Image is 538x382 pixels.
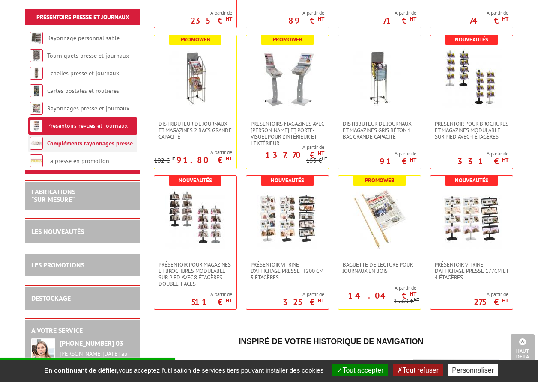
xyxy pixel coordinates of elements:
button: Personnaliser (fenêtre modale) [448,364,498,376]
sup: HT [410,15,416,23]
p: 15.60 € [394,298,419,305]
p: 235 € [191,18,232,23]
img: Distributeur de journaux et magazines 2 bacs grande capacité [165,48,225,108]
a: Compléments rayonnages presse [47,139,133,147]
img: Rayonnages presse et journaux [30,102,43,115]
a: DESTOCKAGE [31,294,71,302]
a: La presse en promotion [47,157,109,165]
span: Présentoir vitrine d'affichage presse 177cm et 4 étagères [435,261,508,281]
sup: HT [502,156,508,163]
a: Baguette de lecture pour journaux en bois [338,261,421,274]
img: présentoir pour magazines et brochures modulable sur pied avec 8 étagères double-faces [165,189,225,249]
a: Tourniquets presse et journaux [47,52,129,59]
span: Présentoir vitrine d'affichage presse H 200 cm 5 étagères [251,261,324,281]
p: 91.80 € [176,157,232,163]
img: Compléments rayonnages presse [30,137,43,150]
sup: HT [322,156,327,162]
span: A partir de [338,284,416,291]
p: 74 € [469,18,508,23]
span: DISTRIBUTEUR DE JOURNAUX ET MAGAZINES GRIS Béton 1 BAC GRANDE CAPACITÉ [343,121,416,140]
sup: HT [502,297,508,304]
a: DISTRIBUTEUR DE JOURNAUX ET MAGAZINES GRIS Béton 1 BAC GRANDE CAPACITÉ [338,121,421,140]
span: A partir de [154,149,232,156]
span: A partir de [457,150,508,157]
a: présentoir pour magazines et brochures modulable sur pied avec 8 étagères double-faces [154,261,236,287]
a: Présentoirs Presse et Journaux [36,13,129,21]
img: Baguette de lecture pour journaux en bois [350,189,409,249]
a: FABRICATIONS"Sur Mesure" [31,187,75,204]
a: Présentoirs Magazines avec [PERSON_NAME] et porte-visuel pour l'intérieur et l'extérieur [246,121,329,146]
sup: HT [226,155,232,162]
a: Cartes postales et routières [47,87,119,95]
sup: HT [410,156,416,163]
img: Présentoir vitrine d'affichage presse H 200 cm 5 étagères [257,189,317,249]
img: Echelles presse et journaux [30,67,43,80]
sup: HT [414,296,419,302]
a: présentoir pour brochures et magazines modulable sur pied avec 4 étagères [430,121,513,140]
p: 153 € [306,157,327,164]
sup: HT [170,156,175,162]
img: DISTRIBUTEUR DE JOURNAUX ET MAGAZINES GRIS Béton 1 BAC GRANDE CAPACITÉ [350,48,409,108]
a: Echelles presse et journaux [47,69,119,77]
a: Rayonnage personnalisable [47,34,120,42]
img: widget-service.jpg [31,338,55,372]
p: 511 € [191,299,232,305]
p: 91 € [380,159,416,164]
strong: [PHONE_NUMBER] 03 [60,339,123,347]
p: 331 € [457,159,508,164]
span: présentoir pour brochures et magazines modulable sur pied avec 4 étagères [435,121,508,140]
sup: HT [226,297,232,304]
b: Nouveautés [271,177,304,184]
p: 325 € [283,299,324,305]
span: A partir de [283,291,324,298]
b: Promoweb [273,36,302,43]
span: Présentoirs Magazines avec [PERSON_NAME] et porte-visuel pour l'intérieur et l'extérieur [251,121,324,146]
img: Présentoirs Magazines avec capot et porte-visuel pour l'intérieur et l'extérieur [257,48,317,108]
span: A partir de [288,9,324,16]
div: [PERSON_NAME][DATE] au [DATE] [60,350,134,365]
sup: HT [318,297,324,304]
img: Tourniquets presse et journaux [30,49,43,62]
a: Présentoirs revues et journaux [47,122,128,130]
img: présentoir pour brochures et magazines modulable sur pied avec 4 étagères [442,48,502,108]
sup: HT [318,150,324,157]
p: 102 € [154,157,175,164]
sup: HT [226,15,232,23]
img: Cartes postales et routières [30,84,43,97]
span: A partir de [246,144,324,151]
strong: En continuant de défiler, [44,367,119,374]
sup: HT [410,290,416,298]
a: Présentoir vitrine d'affichage presse 177cm et 4 étagères [430,261,513,281]
img: Présentoir vitrine d'affichage presse 177cm et 4 étagères [442,189,502,249]
p: 137.70 € [265,152,324,157]
p: 71 € [383,18,416,23]
a: Présentoir vitrine d'affichage presse H 200 cm 5 étagères [246,261,329,281]
img: Rayonnage personnalisable [30,32,43,44]
p: 275 € [474,299,508,305]
span: Baguette de lecture pour journaux en bois [343,261,416,274]
span: vous acceptez l'utilisation de services tiers pouvant installer des cookies [40,367,328,374]
a: Haut de la page [511,334,535,369]
span: A partir de [191,291,232,298]
a: Rayonnages presse et journaux [47,104,129,112]
span: A partir de [191,9,232,16]
h2: A votre service [31,327,134,335]
b: Promoweb [181,36,210,43]
span: A partir de [469,9,508,16]
a: LES NOUVEAUTÉS [31,227,84,236]
p: 14.04 € [348,293,416,298]
span: A partir de [474,291,508,298]
span: A partir de [383,9,416,16]
span: Inspiré de votre historique de navigation [239,337,423,346]
b: Nouveautés [455,36,488,43]
sup: HT [318,15,324,23]
b: Nouveautés [179,177,212,184]
a: LES PROMOTIONS [31,261,84,269]
span: A partir de [380,150,416,157]
div: 08h30 à 12h30 13h30 à 17h30 [60,350,134,380]
sup: HT [502,15,508,23]
b: Nouveautés [455,177,488,184]
span: présentoir pour magazines et brochures modulable sur pied avec 8 étagères double-faces [158,261,232,287]
img: La presse en promotion [30,154,43,167]
button: Tout refuser [393,364,443,376]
